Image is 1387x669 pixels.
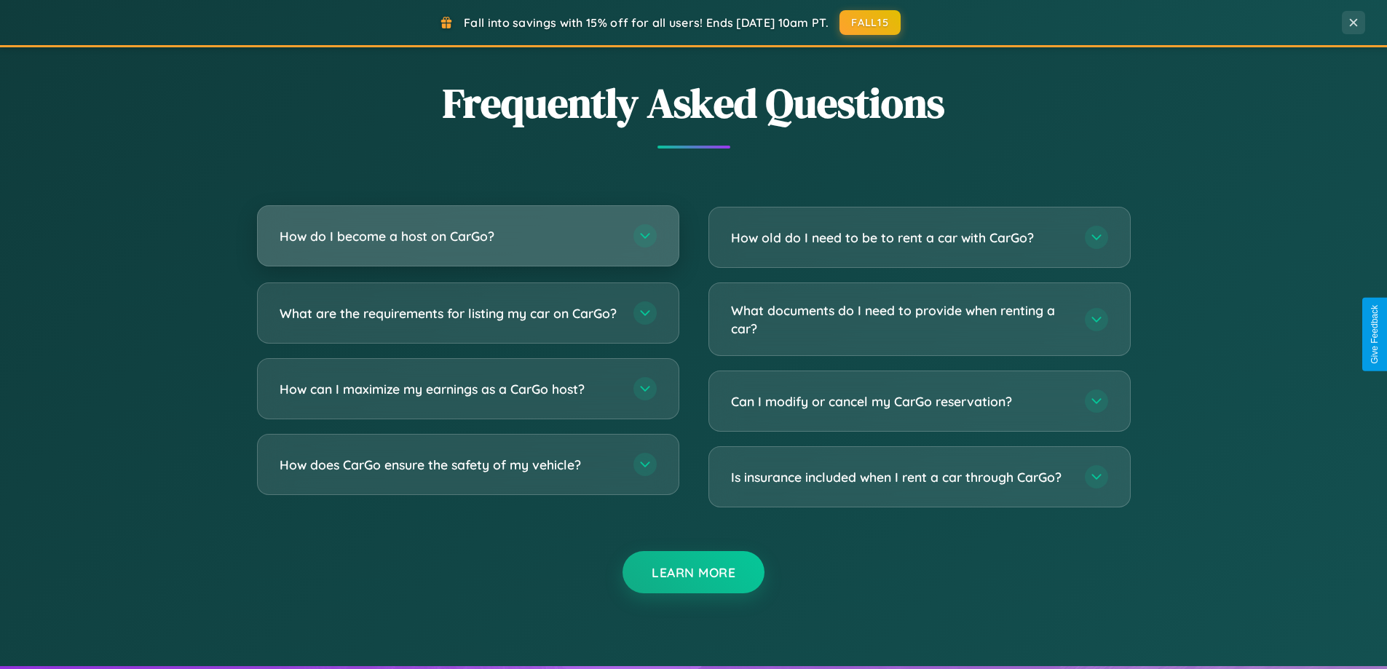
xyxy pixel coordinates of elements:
[731,392,1070,411] h3: Can I modify or cancel my CarGo reservation?
[280,380,619,398] h3: How can I maximize my earnings as a CarGo host?
[280,227,619,245] h3: How do I become a host on CarGo?
[839,10,901,35] button: FALL15
[1370,305,1380,364] div: Give Feedback
[280,304,619,322] h3: What are the requirements for listing my car on CarGo?
[464,15,829,30] span: Fall into savings with 15% off for all users! Ends [DATE] 10am PT.
[731,301,1070,337] h3: What documents do I need to provide when renting a car?
[280,456,619,474] h3: How does CarGo ensure the safety of my vehicle?
[731,468,1070,486] h3: Is insurance included when I rent a car through CarGo?
[623,551,764,593] button: Learn More
[731,229,1070,247] h3: How old do I need to be to rent a car with CarGo?
[257,75,1131,131] h2: Frequently Asked Questions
